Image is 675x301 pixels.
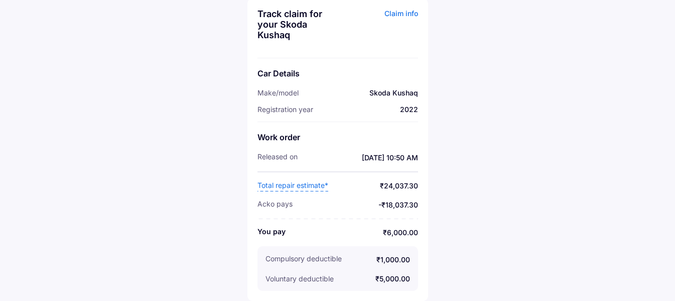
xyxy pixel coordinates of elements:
[257,132,418,142] div: Work order
[257,152,298,163] span: Released on
[257,9,335,40] div: Track claim for your Skoda Kushaq
[257,105,313,114] span: Registration year
[265,274,334,283] span: Voluntary deductible
[257,180,328,191] span: Total repair estimate*
[352,254,410,265] span: ₹1,000.00
[257,199,293,211] span: ACKO pays
[303,199,418,211] span: - ₹18,037.30
[308,152,418,163] span: [DATE] 10:50 AM
[400,105,418,114] span: 2022
[340,9,418,48] div: Claim info
[257,227,286,238] span: You pay
[265,254,342,265] span: Compulsory deductible
[257,88,299,97] span: Make/model
[296,227,418,238] span: ₹6,000.00
[369,88,418,97] span: Skoda Kushaq
[257,68,418,78] div: Car Details
[338,180,418,191] span: ₹24,037.30
[344,274,410,283] div: ₹5,000.00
